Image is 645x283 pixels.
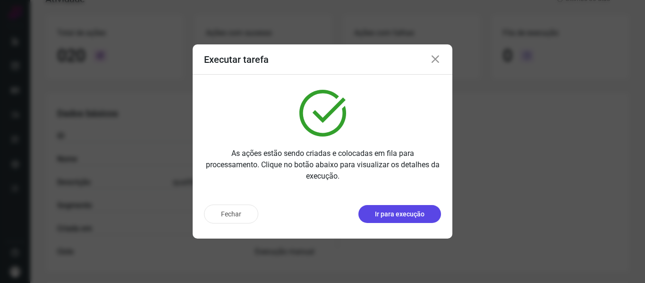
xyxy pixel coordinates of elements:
[204,205,258,223] button: Fechar
[204,148,441,182] p: As ações estão sendo criadas e colocadas em fila para processamento. Clique no botão abaixo para ...
[299,90,346,137] img: verified.svg
[358,205,441,223] button: Ir para execução
[204,54,269,65] h3: Executar tarefa
[375,209,424,219] p: Ir para execução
